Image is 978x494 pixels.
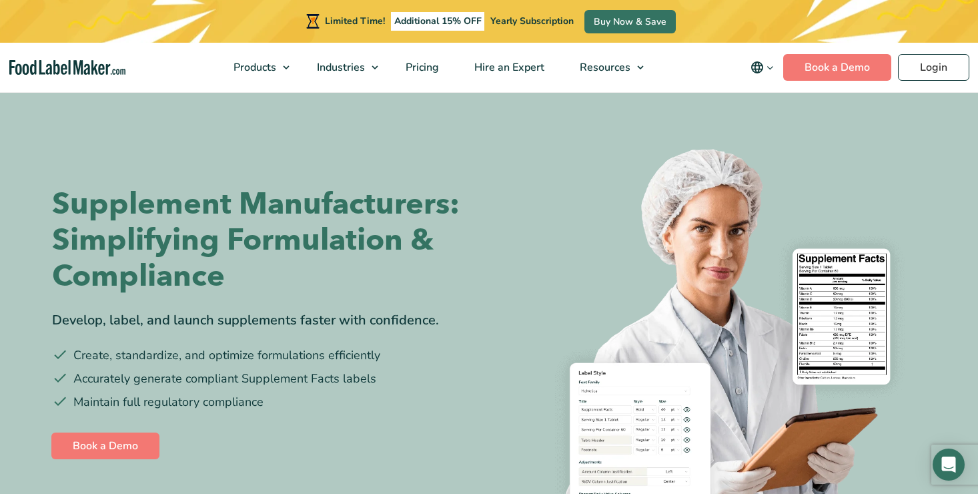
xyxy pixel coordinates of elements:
li: Create, standardize, and optimize formulations efficiently [52,346,479,364]
a: Products [216,43,296,92]
a: Industries [300,43,385,92]
span: Industries [313,60,366,75]
span: Products [229,60,278,75]
a: Book a Demo [51,433,159,459]
a: Book a Demo [783,54,891,81]
li: Maintain full regulatory compliance [52,393,479,411]
a: Resources [562,43,650,92]
span: Pricing [402,60,440,75]
span: Yearly Subscription [490,15,574,27]
span: Additional 15% OFF [391,12,485,31]
span: Hire an Expert [470,60,546,75]
div: Open Intercom Messenger [933,449,965,481]
li: Accurately generate compliant Supplement Facts labels [52,370,479,388]
span: Resources [576,60,632,75]
a: Hire an Expert [457,43,559,92]
h1: Supplement Manufacturers: Simplifying Formulation & Compliance [52,186,479,294]
a: Login [898,54,969,81]
a: Buy Now & Save [584,10,676,33]
div: Develop, label, and launch supplements faster with confidence. [52,310,479,330]
a: Pricing [388,43,454,92]
span: Limited Time! [325,15,385,27]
